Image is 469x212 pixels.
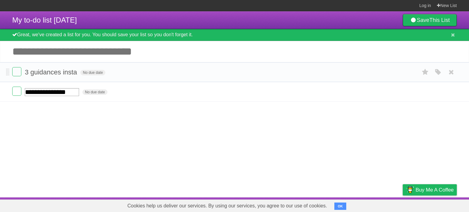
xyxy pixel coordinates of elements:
span: No due date [82,89,107,95]
a: About [322,199,334,210]
b: This List [429,17,450,23]
span: My to-do list [DATE] [12,16,77,24]
label: Star task [420,67,431,77]
a: Suggest a feature [418,199,457,210]
a: Privacy [395,199,411,210]
a: Buy me a coffee [403,184,457,196]
a: SaveThis List [403,14,457,26]
label: Done [12,67,21,76]
a: Terms [374,199,387,210]
a: Developers [342,199,366,210]
span: Cookies help us deliver our services. By using our services, you agree to our use of cookies. [121,200,333,212]
img: Buy me a coffee [406,185,414,195]
span: No due date [80,70,105,75]
button: OK [334,203,346,210]
label: Done [12,87,21,96]
span: 3 guidances insta [25,68,78,76]
span: Buy me a coffee [416,185,454,195]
